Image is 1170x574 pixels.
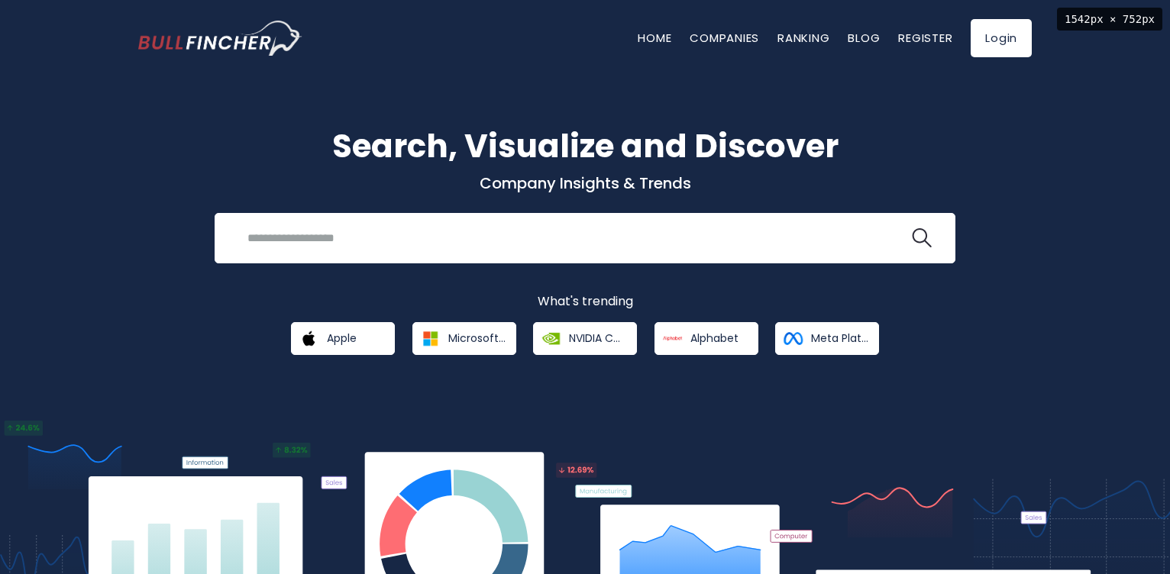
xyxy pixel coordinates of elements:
span: Apple [327,331,357,345]
span: Meta Platforms [811,331,868,345]
a: Blog [848,30,880,46]
span: Alphabet [690,331,739,345]
h1: Search, Visualize and Discover [138,122,1032,170]
span: NVIDIA Corporation [569,331,626,345]
a: Meta Platforms [775,322,879,355]
img: bullfincher logo [138,21,302,56]
a: Alphabet [654,322,758,355]
a: Home [638,30,671,46]
a: Apple [291,322,395,355]
img: search icon [912,228,932,248]
a: Microsoft Corporation [412,322,516,355]
p: Company Insights & Trends [138,173,1032,193]
a: NVIDIA Corporation [533,322,637,355]
a: Go to homepage [138,21,302,56]
a: Ranking [777,30,829,46]
span: Microsoft Corporation [448,331,506,345]
a: Companies [690,30,759,46]
a: Login [971,19,1032,57]
p: What's trending [138,294,1032,310]
a: Register [898,30,952,46]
